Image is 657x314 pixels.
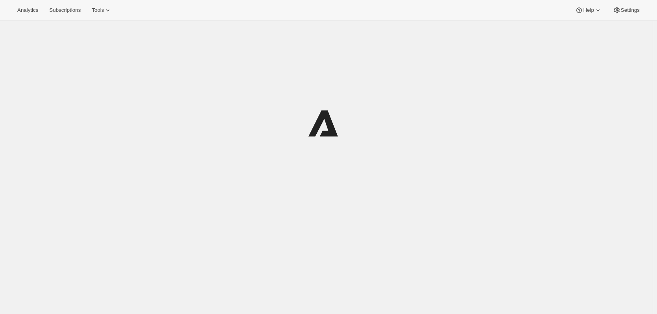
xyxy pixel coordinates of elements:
[570,5,606,16] button: Help
[87,5,116,16] button: Tools
[49,7,81,13] span: Subscriptions
[17,7,38,13] span: Analytics
[92,7,104,13] span: Tools
[621,7,640,13] span: Settings
[44,5,85,16] button: Subscriptions
[608,5,644,16] button: Settings
[583,7,594,13] span: Help
[13,5,43,16] button: Analytics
